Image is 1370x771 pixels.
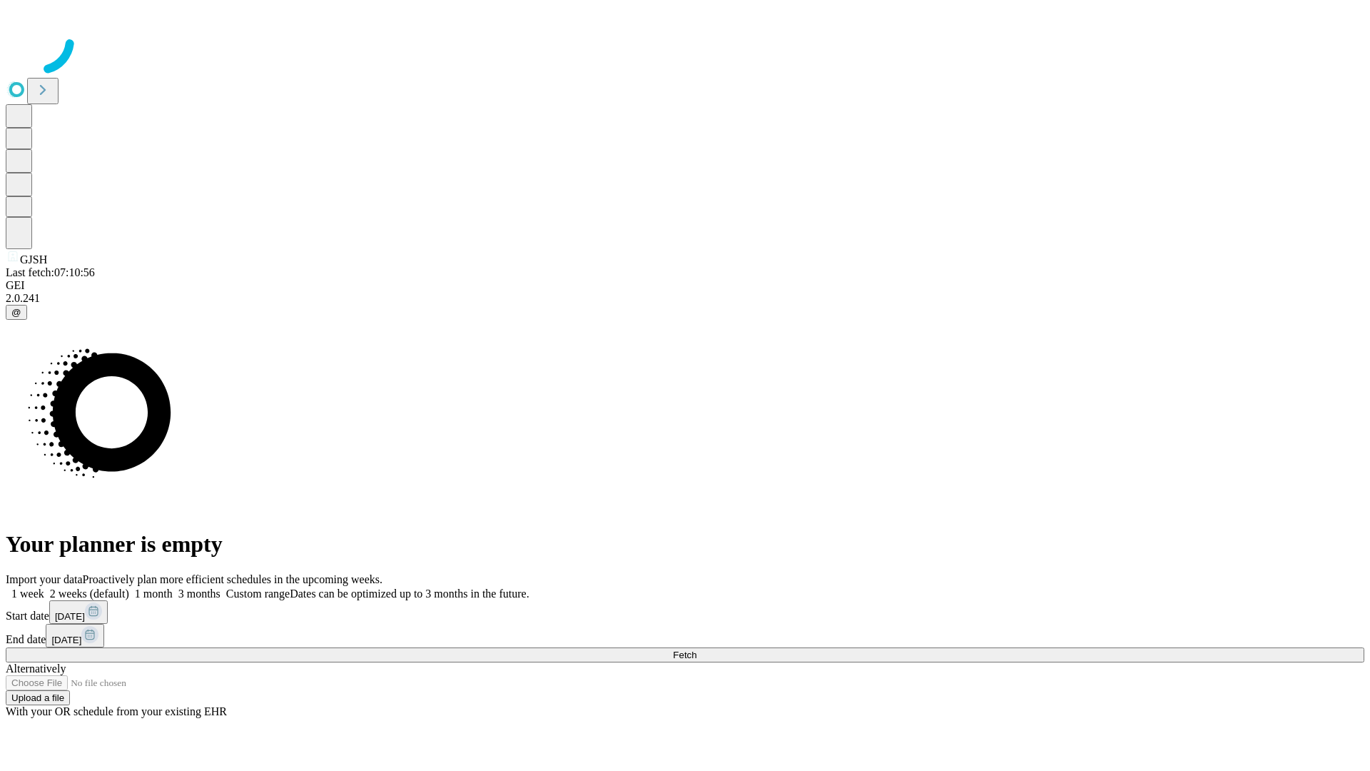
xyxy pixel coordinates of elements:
[11,588,44,600] span: 1 week
[46,624,104,647] button: [DATE]
[83,573,382,585] span: Proactively plan more efficient schedules in the upcoming weeks.
[11,307,21,318] span: @
[6,647,1364,662] button: Fetch
[55,611,85,622] span: [DATE]
[6,600,1364,624] div: Start date
[6,292,1364,305] div: 2.0.241
[6,573,83,585] span: Import your data
[50,588,129,600] span: 2 weeks (default)
[6,305,27,320] button: @
[6,662,66,675] span: Alternatively
[20,253,47,266] span: GJSH
[6,705,227,717] span: With your OR schedule from your existing EHR
[673,650,696,660] span: Fetch
[6,266,95,278] span: Last fetch: 07:10:56
[6,624,1364,647] div: End date
[51,635,81,645] span: [DATE]
[6,531,1364,558] h1: Your planner is empty
[178,588,220,600] span: 3 months
[135,588,173,600] span: 1 month
[6,690,70,705] button: Upload a file
[49,600,108,624] button: [DATE]
[290,588,529,600] span: Dates can be optimized up to 3 months in the future.
[226,588,290,600] span: Custom range
[6,279,1364,292] div: GEI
